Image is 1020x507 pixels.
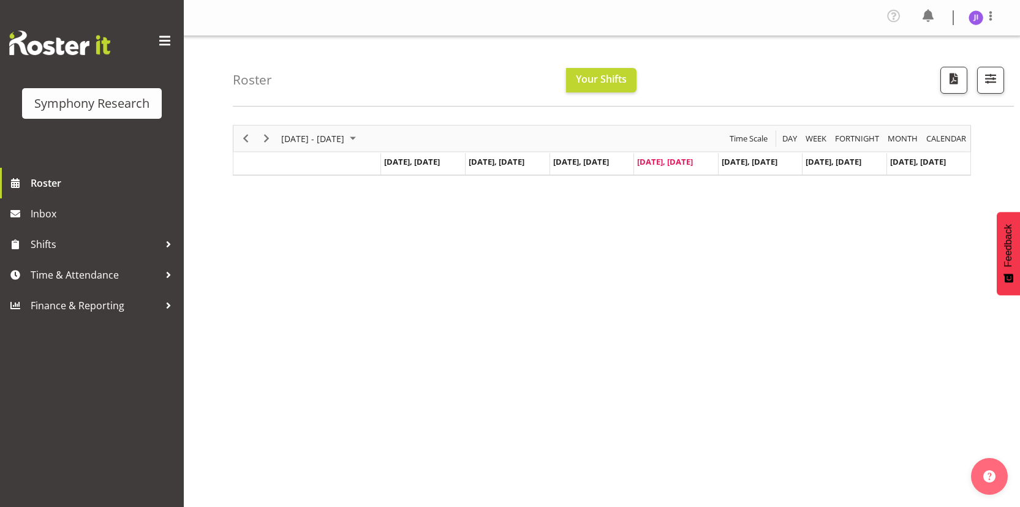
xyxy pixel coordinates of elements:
[804,131,828,146] span: Week
[233,73,272,87] h4: Roster
[924,131,969,146] button: Month
[31,266,159,284] span: Time & Attendance
[780,131,799,146] button: Timeline Day
[31,235,159,254] span: Shifts
[806,156,861,167] span: [DATE], [DATE]
[31,205,178,223] span: Inbox
[384,156,440,167] span: [DATE], [DATE]
[781,131,798,146] span: Day
[983,470,995,483] img: help-xxl-2.png
[280,131,346,146] span: [DATE] - [DATE]
[728,131,770,146] button: Time Scale
[886,131,919,146] span: Month
[469,156,524,167] span: [DATE], [DATE]
[834,131,880,146] span: Fortnight
[925,131,967,146] span: calendar
[804,131,829,146] button: Timeline Week
[833,131,882,146] button: Fortnight
[1003,224,1014,267] span: Feedback
[233,125,971,176] div: Timeline Week of August 28, 2025
[238,131,254,146] button: Previous
[235,126,256,151] div: Previous
[553,156,609,167] span: [DATE], [DATE]
[34,94,149,113] div: Symphony Research
[31,174,178,192] span: Roster
[722,156,777,167] span: [DATE], [DATE]
[576,72,627,86] span: Your Shifts
[886,131,920,146] button: Timeline Month
[890,156,946,167] span: [DATE], [DATE]
[259,131,275,146] button: Next
[997,212,1020,295] button: Feedback - Show survey
[566,68,637,92] button: Your Shifts
[977,67,1004,94] button: Filter Shifts
[969,10,983,25] img: jonathan-isidoro5583.jpg
[728,131,769,146] span: Time Scale
[256,126,277,151] div: Next
[31,296,159,315] span: Finance & Reporting
[637,156,693,167] span: [DATE], [DATE]
[940,67,967,94] button: Download a PDF of the roster according to the set date range.
[9,31,110,55] img: Rosterit website logo
[279,131,361,146] button: August 25 - 31, 2025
